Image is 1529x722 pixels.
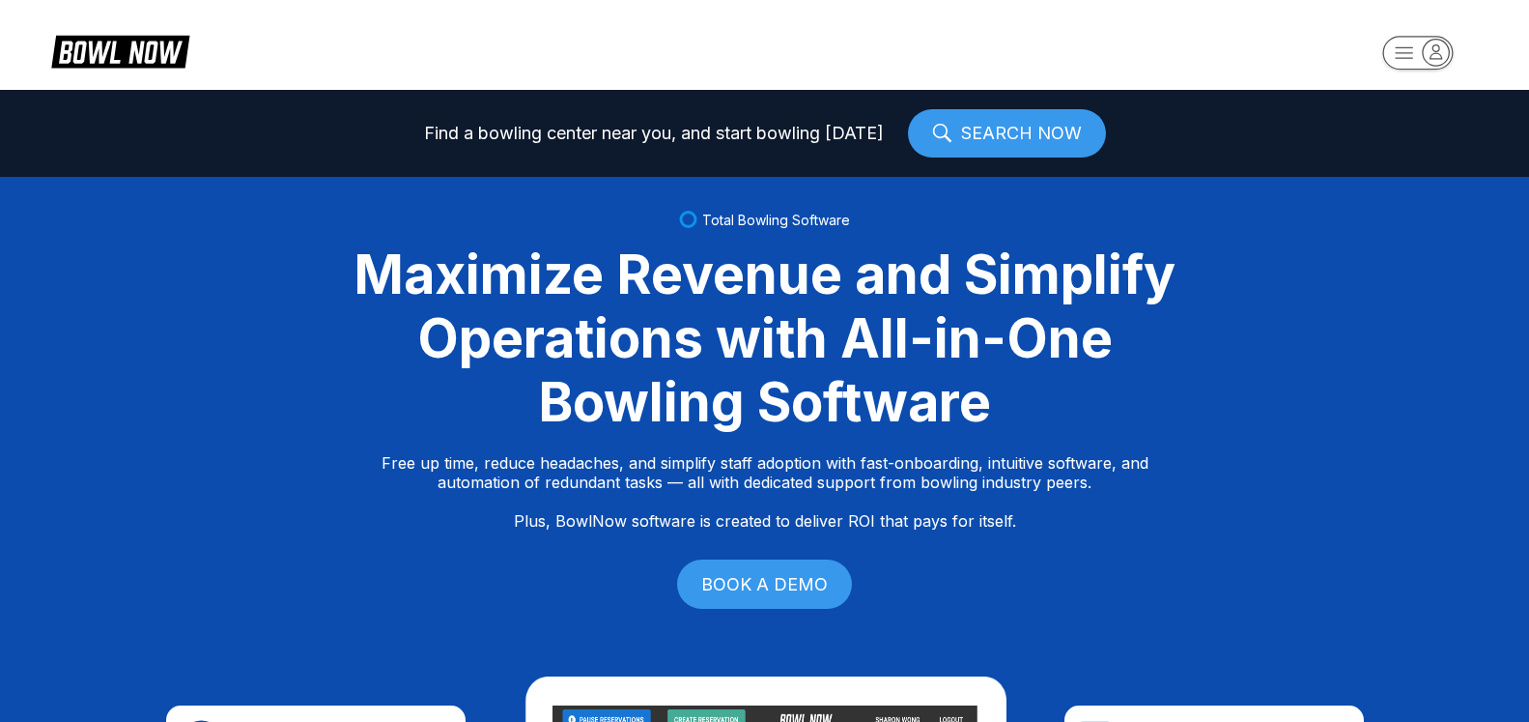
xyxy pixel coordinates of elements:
[382,453,1148,531] p: Free up time, reduce headaches, and simplify staff adoption with fast-onboarding, intuitive softw...
[330,243,1200,434] div: Maximize Revenue and Simplify Operations with All-in-One Bowling Software
[677,560,852,609] a: BOOK A DEMO
[908,109,1106,158] a: SEARCH NOW
[702,212,850,228] span: Total Bowling Software
[424,124,884,143] span: Find a bowling center near you, and start bowling [DATE]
